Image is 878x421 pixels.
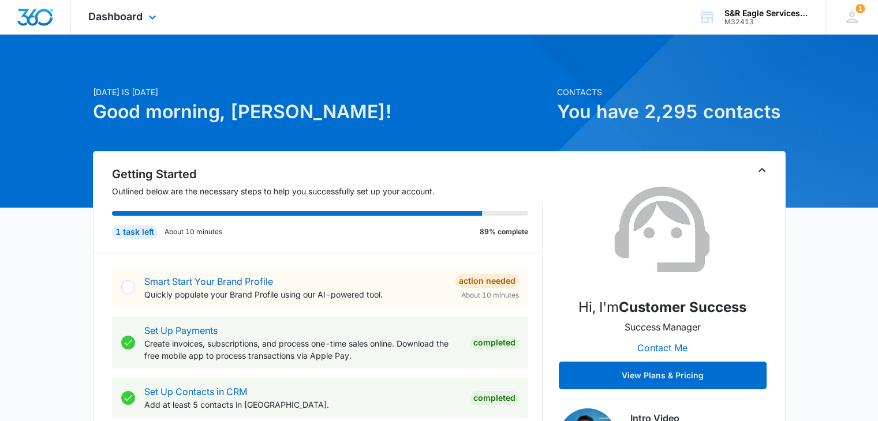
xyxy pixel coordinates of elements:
p: Contacts [557,86,786,98]
p: Outlined below are the necessary steps to help you successfully set up your account. [112,185,543,197]
p: Hi, I'm [578,297,746,318]
div: Completed [470,336,519,349]
a: Smart Start Your Brand Profile [144,276,273,287]
span: Dashboard [88,10,143,22]
h1: Good morning, [PERSON_NAME]! [93,98,550,126]
div: Completed [470,391,519,405]
a: Set Up Contacts in CRM [144,386,247,397]
img: Customer Success [605,172,720,288]
button: Contact Me [626,334,699,362]
p: Quickly populate your Brand Profile using our AI-powered tool. [144,288,446,300]
a: Set Up Payments [144,325,218,336]
span: 1 [855,4,865,13]
p: About 10 minutes [165,227,222,237]
div: Action Needed [455,274,519,288]
p: 89% complete [480,227,528,237]
p: Success Manager [625,320,701,334]
button: Toggle Collapse [755,163,769,177]
p: Create invoices, subscriptions, and process one-time sales online. Download the free mobile app t... [144,337,461,362]
div: account id [724,18,809,26]
h2: Getting Started [112,166,543,183]
div: notifications count [855,4,865,13]
strong: Customer Success [619,299,746,315]
span: About 10 minutes [461,290,519,300]
p: Add at least 5 contacts in [GEOGRAPHIC_DATA]. [144,399,461,411]
div: account name [724,9,809,18]
p: [DATE] is [DATE] [93,86,550,98]
div: 1 task left [112,225,158,239]
button: View Plans & Pricing [559,362,767,389]
h1: You have 2,295 contacts [557,98,786,126]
